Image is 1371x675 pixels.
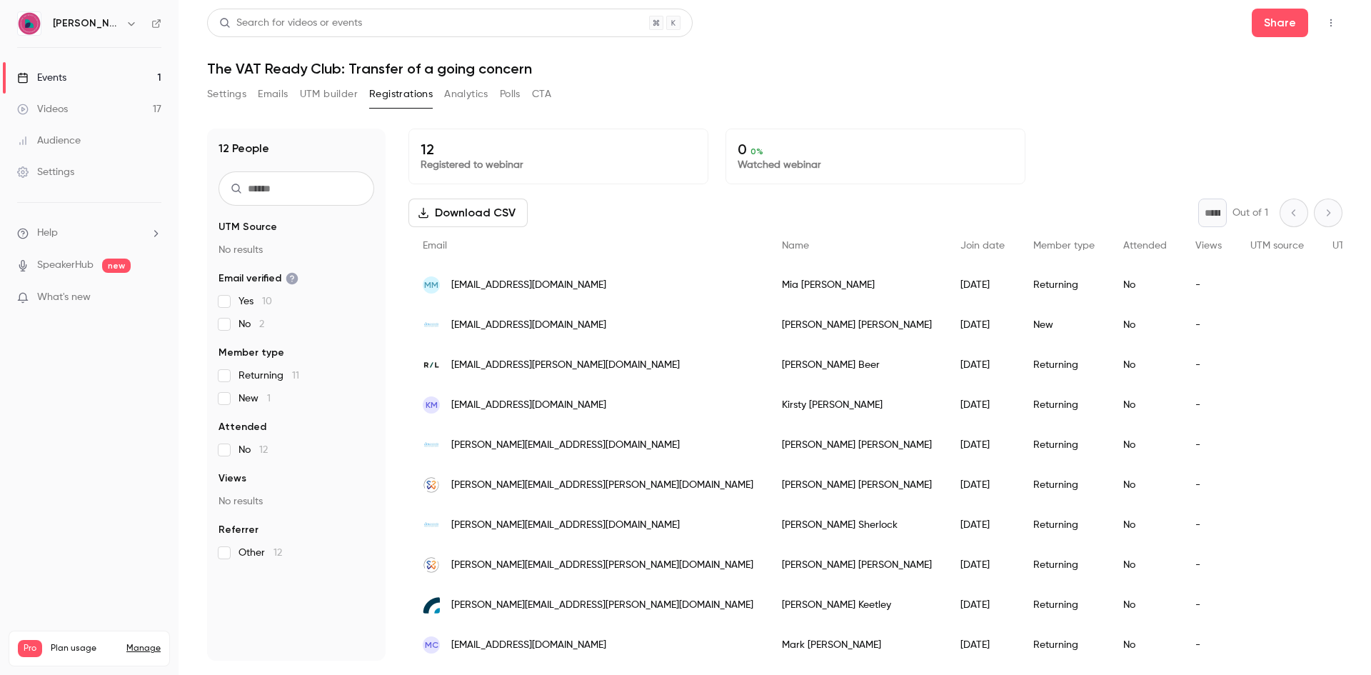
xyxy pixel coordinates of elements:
[1181,545,1236,585] div: -
[267,394,271,404] span: 1
[1019,585,1109,625] div: Returning
[219,140,269,157] h1: 12 People
[444,83,488,106] button: Analytics
[1109,305,1181,345] div: No
[18,12,41,35] img: Bevan VAT Consultancy Limited
[219,16,362,31] div: Search for videos or events
[421,141,696,158] p: 12
[17,226,161,241] li: help-dropdown-opener
[500,83,521,106] button: Polls
[126,643,161,654] a: Manage
[423,436,440,454] img: dmcpartnership.com
[1019,625,1109,665] div: Returning
[238,317,264,331] span: No
[1033,241,1095,251] span: Member type
[768,505,946,545] div: [PERSON_NAME] Sherlock
[259,445,268,455] span: 12
[17,165,74,179] div: Settings
[273,548,282,558] span: 12
[946,465,1019,505] div: [DATE]
[258,83,288,106] button: Emails
[738,141,1013,158] p: 0
[219,220,374,560] section: facet-groups
[37,226,58,241] span: Help
[423,476,440,494] img: xeinadin.com
[451,318,606,333] span: [EMAIL_ADDRESS][DOMAIN_NAME]
[421,158,696,172] p: Registered to webinar
[1019,265,1109,305] div: Returning
[238,391,271,406] span: New
[946,265,1019,305] div: [DATE]
[1019,425,1109,465] div: Returning
[946,585,1019,625] div: [DATE]
[423,596,440,614] img: cliveowen.com
[238,546,282,560] span: Other
[1181,385,1236,425] div: -
[53,16,120,31] h6: [PERSON_NAME] VAT Consultancy Limited
[1109,345,1181,385] div: No
[219,523,258,537] span: Referrer
[946,345,1019,385] div: [DATE]
[1019,385,1109,425] div: Returning
[1232,206,1268,220] p: Out of 1
[207,83,246,106] button: Settings
[1250,241,1304,251] span: UTM source
[451,558,753,573] span: [PERSON_NAME][EMAIL_ADDRESS][PERSON_NAME][DOMAIN_NAME]
[262,296,272,306] span: 10
[369,83,433,106] button: Registrations
[1252,9,1308,37] button: Share
[1019,465,1109,505] div: Returning
[238,443,268,457] span: No
[451,478,753,493] span: [PERSON_NAME][EMAIL_ADDRESS][PERSON_NAME][DOMAIN_NAME]
[1181,305,1236,345] div: -
[1181,345,1236,385] div: -
[1109,545,1181,585] div: No
[451,518,680,533] span: [PERSON_NAME][EMAIL_ADDRESS][DOMAIN_NAME]
[768,305,946,345] div: [PERSON_NAME] [PERSON_NAME]
[1109,625,1181,665] div: No
[532,83,551,106] button: CTA
[426,399,438,411] span: KM
[1181,505,1236,545] div: -
[102,259,131,273] span: new
[768,585,946,625] div: [PERSON_NAME] Keetley
[423,516,440,534] img: dmcpartnership.com
[1109,585,1181,625] div: No
[219,271,298,286] span: Email verified
[451,278,606,293] span: [EMAIL_ADDRESS][DOMAIN_NAME]
[946,625,1019,665] div: [DATE]
[238,369,299,383] span: Returning
[423,241,447,251] span: Email
[946,385,1019,425] div: [DATE]
[768,345,946,385] div: [PERSON_NAME] Beer
[451,638,606,653] span: [EMAIL_ADDRESS][DOMAIN_NAME]
[219,243,374,257] p: No results
[946,425,1019,465] div: [DATE]
[451,398,606,413] span: [EMAIL_ADDRESS][DOMAIN_NAME]
[424,279,438,291] span: MM
[960,241,1005,251] span: Join date
[17,102,68,116] div: Videos
[782,241,809,251] span: Name
[1019,505,1109,545] div: Returning
[1019,305,1109,345] div: New
[259,319,264,329] span: 2
[451,358,680,373] span: [EMAIL_ADDRESS][PERSON_NAME][DOMAIN_NAME]
[37,290,91,305] span: What's new
[207,60,1342,77] h1: The VAT Ready Club: Transfer of a going concern
[1181,465,1236,505] div: -
[1019,545,1109,585] div: Returning
[1195,241,1222,251] span: Views
[238,294,272,309] span: Yes
[219,346,284,360] span: Member type
[451,438,680,453] span: [PERSON_NAME][EMAIL_ADDRESS][DOMAIN_NAME]
[219,420,266,434] span: Attended
[738,158,1013,172] p: Watched webinar
[18,640,42,657] span: Pro
[144,291,161,304] iframe: Noticeable Trigger
[408,199,528,227] button: Download CSV
[219,220,277,234] span: UTM Source
[425,639,438,651] span: MC
[423,556,440,574] img: xeinadin.com
[1181,585,1236,625] div: -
